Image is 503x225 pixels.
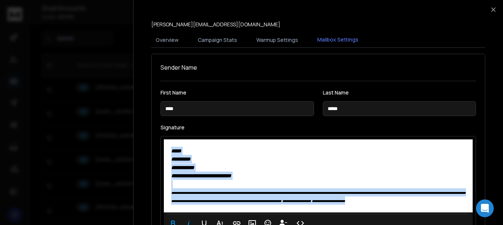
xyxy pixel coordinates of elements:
label: Signature [161,125,476,130]
h1: Sender Name [161,63,476,72]
p: [PERSON_NAME][EMAIL_ADDRESS][DOMAIN_NAME] [151,21,280,28]
button: Campaign Stats [193,32,242,48]
label: First Name [161,90,314,95]
button: Mailbox Settings [313,32,363,49]
button: Warmup Settings [252,32,303,48]
div: Open Intercom Messenger [476,199,494,217]
label: Last Name [323,90,476,95]
button: Overview [151,32,183,48]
